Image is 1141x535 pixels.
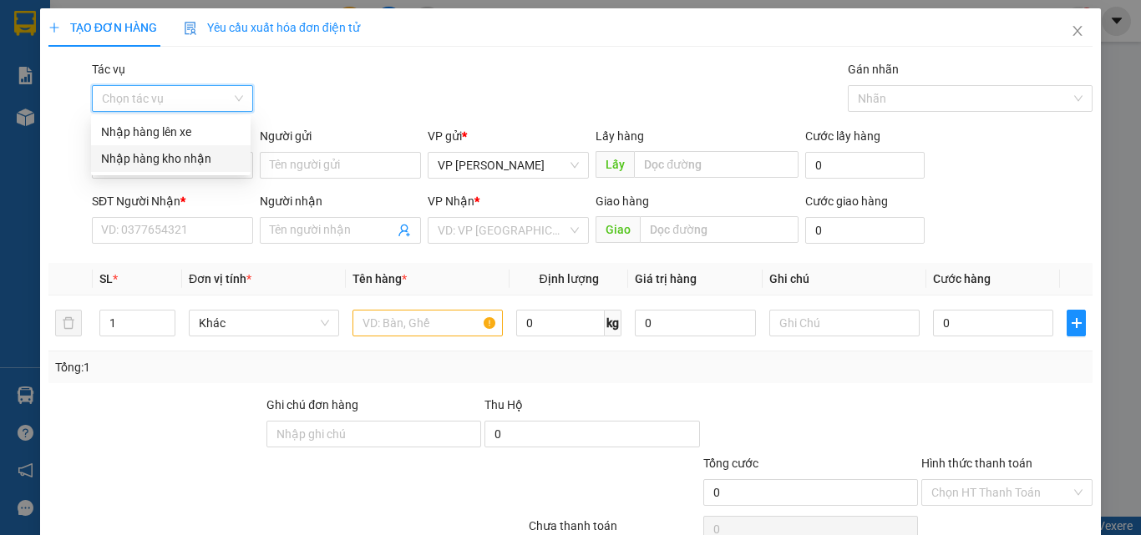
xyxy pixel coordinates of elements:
input: Ghi Chú [769,310,920,336]
label: Cước lấy hàng [805,129,880,143]
input: VD: Bàn, Ghế [352,310,503,336]
span: plus [48,22,60,33]
span: Thu Hộ [484,398,523,411]
label: Gán nhãn [848,63,899,76]
span: Lấy hàng [596,129,644,143]
label: Ghi chú đơn hàng [266,398,358,411]
span: Khác [199,310,329,336]
div: SĐT Người Nhận [92,192,253,210]
span: Giao hàng [596,194,649,208]
span: Yêu cầu xuất hóa đơn điện tử [184,21,360,34]
span: Giao [596,216,640,243]
div: Tổng: 1 [55,358,442,376]
button: plus [1067,310,1086,336]
button: delete [55,310,82,336]
span: Cước hàng [933,272,991,285]
input: 0 [635,310,755,336]
label: Cước giao hàng [805,194,888,208]
button: Close [1054,8,1101,55]
div: Nhập hàng lên xe [91,119,251,145]
span: close [1071,24,1084,38]
div: Nhập hàng kho nhận [101,149,241,168]
span: plus [1067,316,1085,330]
label: Tác vụ [92,63,125,76]
span: TẠO ĐƠN HÀNG [48,21,157,34]
input: Dọc đường [640,216,799,243]
label: Hình thức thanh toán [921,457,1032,470]
span: Đơn vị tính [189,272,251,285]
span: VP Nhận [428,194,474,208]
input: Ghi chú đơn hàng [266,421,481,447]
div: Người gửi [260,127,421,145]
input: Cước lấy hàng [805,152,925,179]
div: Nhập hàng kho nhận [91,145,251,172]
span: Giá trị hàng [635,272,697,285]
div: VP gửi [428,127,589,145]
input: Dọc đường [634,151,799,178]
span: Định lượng [539,272,598,285]
span: Tổng cước [703,457,758,470]
input: Cước giao hàng [805,217,925,244]
span: user-add [398,224,411,237]
th: Ghi chú [763,263,926,295]
span: Tên hàng [352,272,407,285]
span: Lấy [596,151,634,178]
span: kg [605,310,621,336]
span: SL [99,272,113,285]
span: VP Phan Rang [438,153,579,178]
div: Người nhận [260,192,421,210]
img: icon [184,22,197,35]
div: Nhập hàng lên xe [101,123,241,141]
